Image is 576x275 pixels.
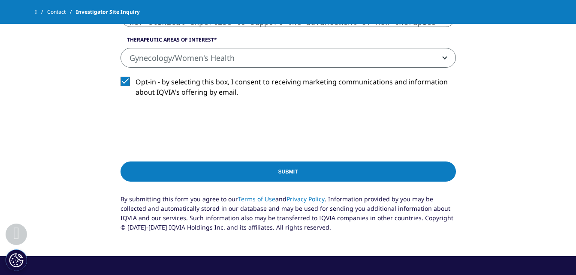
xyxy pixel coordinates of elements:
input: Submit [121,161,456,182]
span: Gynecology/Women's Health [121,48,455,68]
a: Terms of Use [238,195,275,203]
a: Contact [47,4,76,20]
button: Cookies Settings [6,249,27,271]
label: Therapeutic Areas of Interest [121,36,456,48]
a: Privacy Policy [286,195,325,203]
span: Investigator Site Inquiry [76,4,140,20]
div: By submitting this form you agree to our and . Information provided by you may be collected and a... [121,194,456,232]
iframe: reCAPTCHA [121,111,251,144]
label: Opt-in - by selecting this box, I consent to receiving marketing communications and information a... [121,77,456,102]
